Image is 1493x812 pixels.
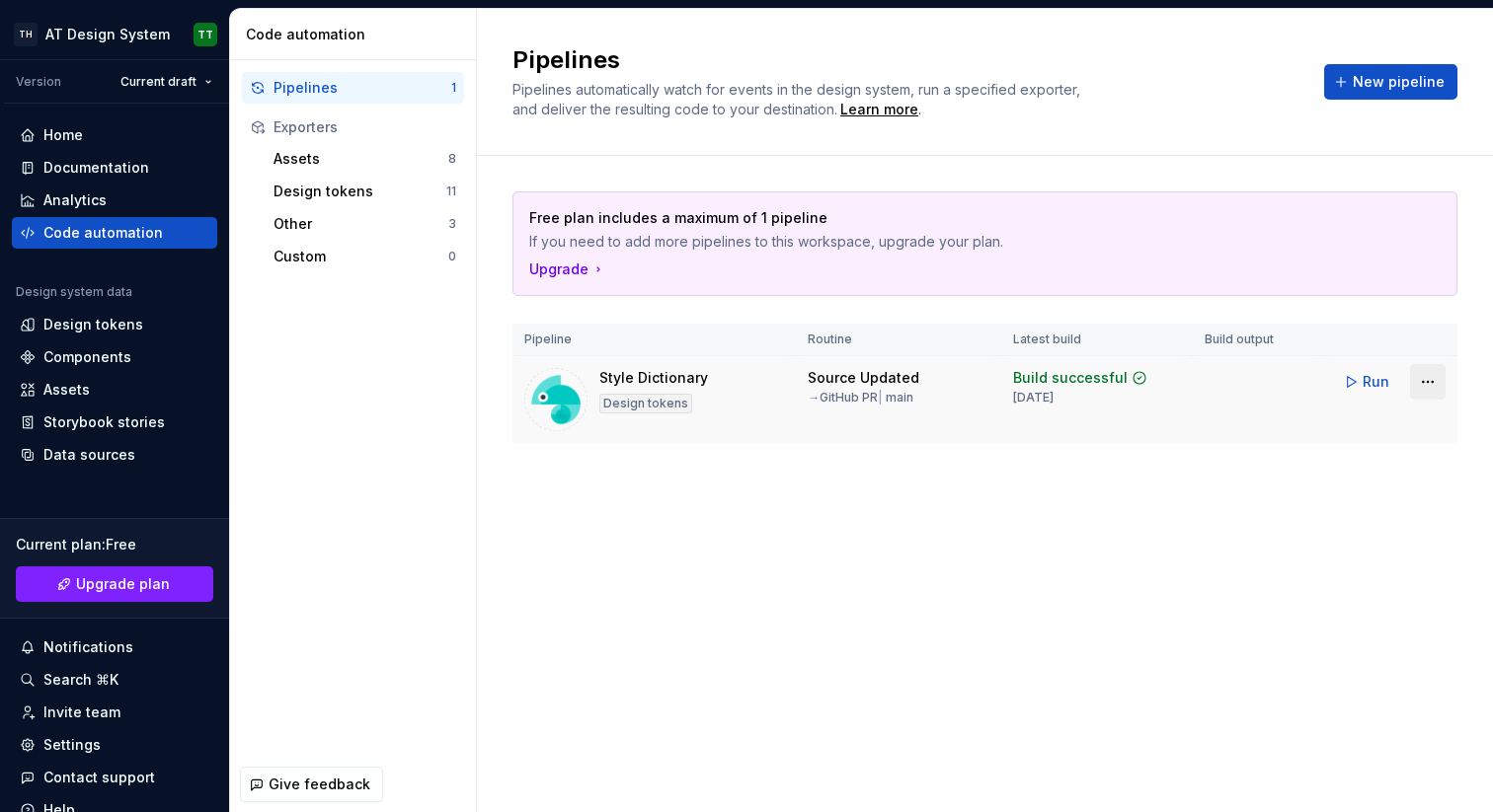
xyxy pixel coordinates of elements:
[1363,372,1389,392] span: Run
[43,380,90,400] div: Assets
[197,27,213,42] div: TT
[43,158,149,178] div: Documentation
[512,44,1300,76] h2: Pipelines
[12,762,217,793] button: Contact support
[274,247,448,266] div: Custom
[1193,324,1323,356] th: Build output
[12,185,217,216] a: Analytics
[43,735,101,755] div: Settings
[43,445,135,465] div: Data sources
[12,341,217,373] a: Components
[274,78,451,98] div: Pipelines
[246,25,468,44] div: Code automation
[878,390,883,405] span: |
[274,149,448,169] div: Assets
[808,368,919,388] div: Source Updated
[266,208,464,240] button: Other3
[12,152,217,184] a: Documentation
[12,119,217,151] a: Home
[12,309,217,340] a: Design tokens
[12,664,217,696] button: Search ⌘K
[76,574,170,594] span: Upgrade plan
[796,324,1001,356] th: Routine
[12,729,217,761] a: Settings
[12,406,217,438] a: Storybook stories
[242,72,464,104] button: Pipelines1
[808,390,913,406] div: → GitHub PR main
[43,670,118,690] div: Search ⌘K
[274,214,448,234] div: Other
[43,347,131,367] div: Components
[45,25,170,44] div: AT Design System
[448,151,456,167] div: 8
[599,394,692,413] div: Design tokens
[1013,368,1128,388] div: Build successful
[14,23,38,46] div: TH
[512,324,796,356] th: Pipeline
[448,249,456,264] div: 0
[1324,64,1457,100] button: New pipeline
[269,775,370,794] span: Give feedback
[529,232,1302,252] p: If you need to add more pipelines to this workspace, upgrade your plan.
[16,74,61,90] div: Version
[12,439,217,471] a: Data sources
[4,13,225,55] button: THAT Design SystemTT
[512,81,1084,117] span: Pipelines automatically watch for events in the design system, run a specified exporter, and deli...
[840,100,918,119] a: Learn more
[266,176,464,207] button: Design tokens11
[43,768,155,787] div: Contact support
[266,241,464,272] button: Custom0
[240,767,383,802] button: Give feedback
[43,223,163,243] div: Code automation
[1001,324,1192,356] th: Latest build
[12,697,217,728] a: Invite team
[1013,390,1054,406] div: [DATE]
[529,208,1302,228] p: Free plan includes a maximum of 1 pipeline
[16,566,213,602] button: Upgrade plan
[12,217,217,249] a: Code automation
[43,637,133,657] div: Notifications
[43,412,165,432] div: Storybook stories
[12,374,217,406] a: Assets
[43,125,83,145] div: Home
[266,143,464,175] button: Assets8
[43,190,107,210] div: Analytics
[43,315,143,334] div: Design tokens
[837,103,921,117] span: .
[529,259,606,279] button: Upgrade
[120,74,196,90] span: Current draft
[112,68,221,96] button: Current draft
[16,284,132,300] div: Design system data
[1334,364,1402,400] button: Run
[16,535,213,554] div: Current plan : Free
[43,702,120,722] div: Invite team
[451,80,456,96] div: 1
[599,368,708,388] div: Style Dictionary
[448,216,456,232] div: 3
[274,117,456,137] div: Exporters
[274,182,446,201] div: Design tokens
[12,631,217,663] button: Notifications
[446,184,456,199] div: 11
[1353,72,1445,92] span: New pipeline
